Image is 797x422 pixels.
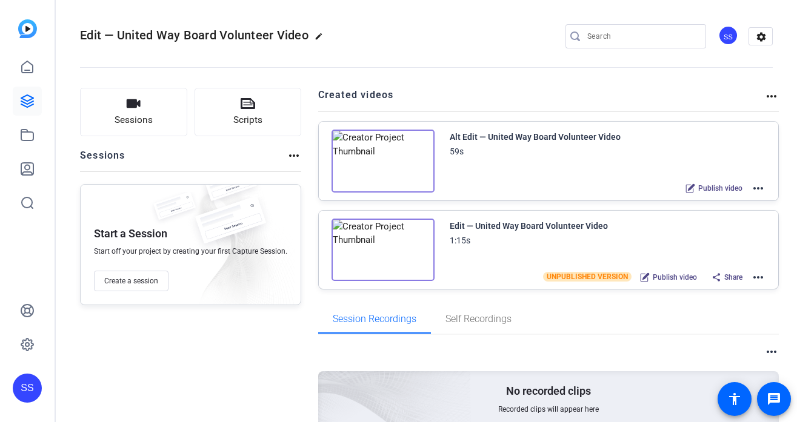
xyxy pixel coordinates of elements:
[233,113,262,127] span: Scripts
[287,148,301,163] mat-icon: more_horiz
[94,226,167,241] p: Start a Session
[727,392,742,406] mat-icon: accessibility
[698,183,742,193] span: Publish video
[724,272,742,282] span: Share
[333,314,416,324] span: Session Recordings
[197,166,264,211] img: fake-session.png
[94,246,287,256] span: Start off your project by creating your first Capture Session.
[764,345,779,359] mat-icon: more_horiz
[767,392,781,406] mat-icon: message
[104,276,158,286] span: Create a session
[749,28,773,46] mat-icon: settings
[764,89,779,104] mat-icon: more_horiz
[450,144,464,159] div: 59s
[445,314,512,324] span: Self Recordings
[318,88,765,111] h2: Created videos
[718,25,738,45] div: SS
[80,88,187,136] button: Sessions
[195,88,302,136] button: Scripts
[543,272,632,282] span: UNPUBLISHED VERSION
[147,192,202,228] img: fake-session.png
[718,25,739,47] ngx-avatar: Studio Support
[751,181,765,196] mat-icon: more_horiz
[587,29,696,44] input: Search
[177,181,295,311] img: embarkstudio-empty-session.png
[94,271,168,291] button: Create a session
[450,219,608,233] div: Edit — United Way Board Volunteer Video
[115,113,153,127] span: Sessions
[18,19,37,38] img: blue-gradient.svg
[751,270,765,285] mat-icon: more_horiz
[498,404,599,414] span: Recorded clips will appear here
[80,28,308,42] span: Edit — United Way Board Volunteer Video
[185,197,276,257] img: fake-session.png
[450,130,621,144] div: Alt Edit — United Way Board Volunteer Video
[80,148,125,171] h2: Sessions
[506,384,591,398] p: No recorded clips
[332,219,435,282] img: Creator Project Thumbnail
[315,32,329,47] mat-icon: edit
[332,130,435,193] img: Creator Project Thumbnail
[653,272,697,282] span: Publish video
[450,233,470,248] div: 1:15s
[13,374,42,403] div: SS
